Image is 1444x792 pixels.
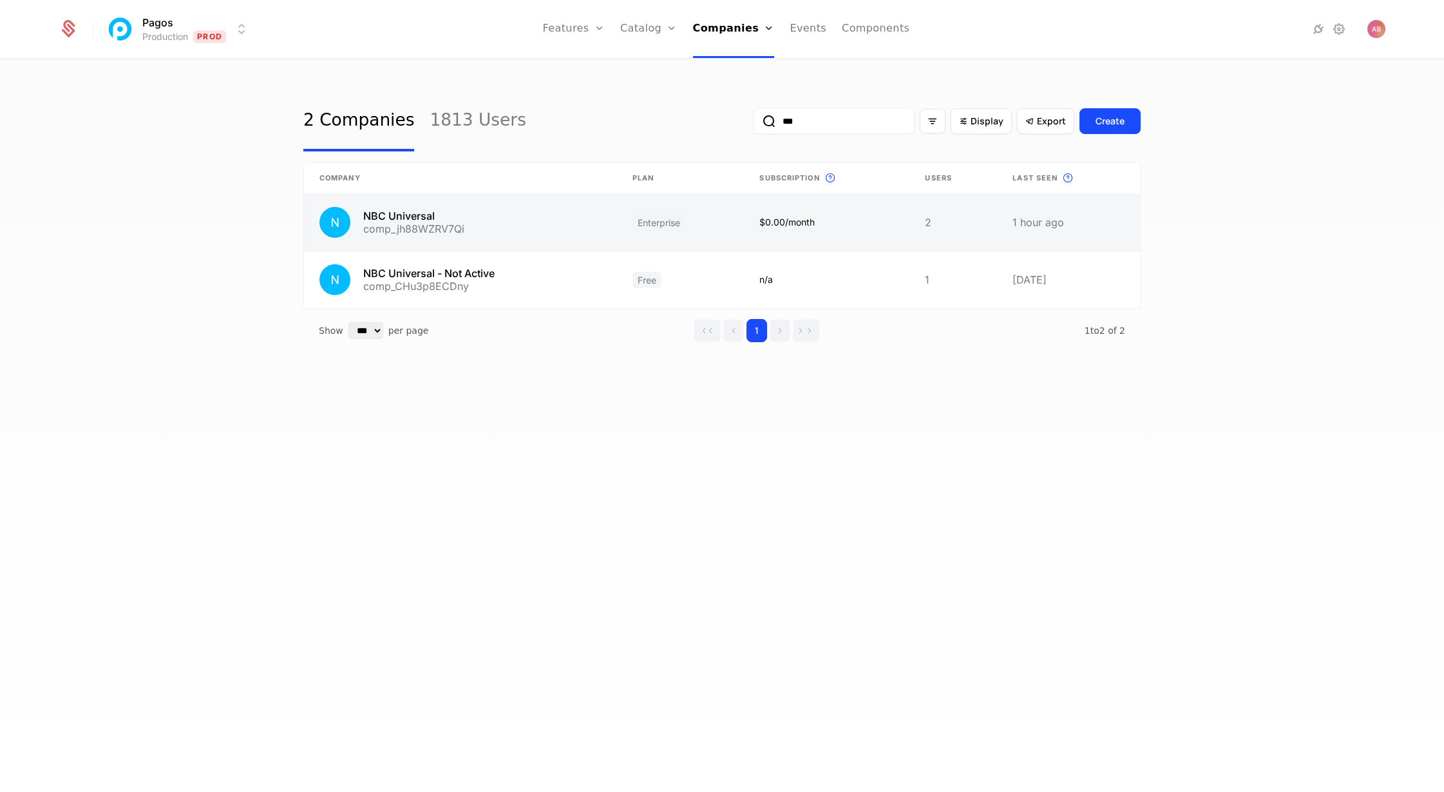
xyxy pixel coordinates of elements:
th: Users [909,162,997,194]
div: Page navigation [694,319,820,342]
button: Export [1017,108,1074,134]
select: Select page size [348,322,383,339]
img: Andy Barker [1367,20,1385,38]
th: Plan [617,162,744,194]
button: Display [951,108,1012,134]
span: Pagos [142,15,173,30]
span: Display [971,115,1003,128]
button: Go to first page [694,319,721,342]
a: Integrations [1311,21,1326,37]
a: 2 Companies [303,91,414,151]
button: Filter options [920,109,945,133]
div: Create [1096,115,1125,128]
span: 2 [1085,325,1125,336]
button: Create [1079,108,1141,134]
a: 1813 Users [430,91,526,151]
span: Last seen [1012,173,1058,184]
div: Production [142,30,188,43]
button: Go to previous page [723,319,744,342]
span: per page [388,324,429,337]
span: 1 to 2 of [1085,325,1119,336]
button: Go to next page [770,319,790,342]
span: Prod [193,30,226,43]
span: Show [319,324,343,337]
span: Subscription [759,173,819,184]
div: Table pagination [303,309,1141,353]
a: Settings [1331,21,1347,37]
button: Go to page 1 [746,319,767,342]
th: Company [304,162,617,194]
button: Go to last page [793,319,820,342]
img: Pagos [105,14,136,44]
button: Select environment [109,15,249,43]
button: Open user button [1367,20,1385,38]
span: Export [1037,115,1066,128]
